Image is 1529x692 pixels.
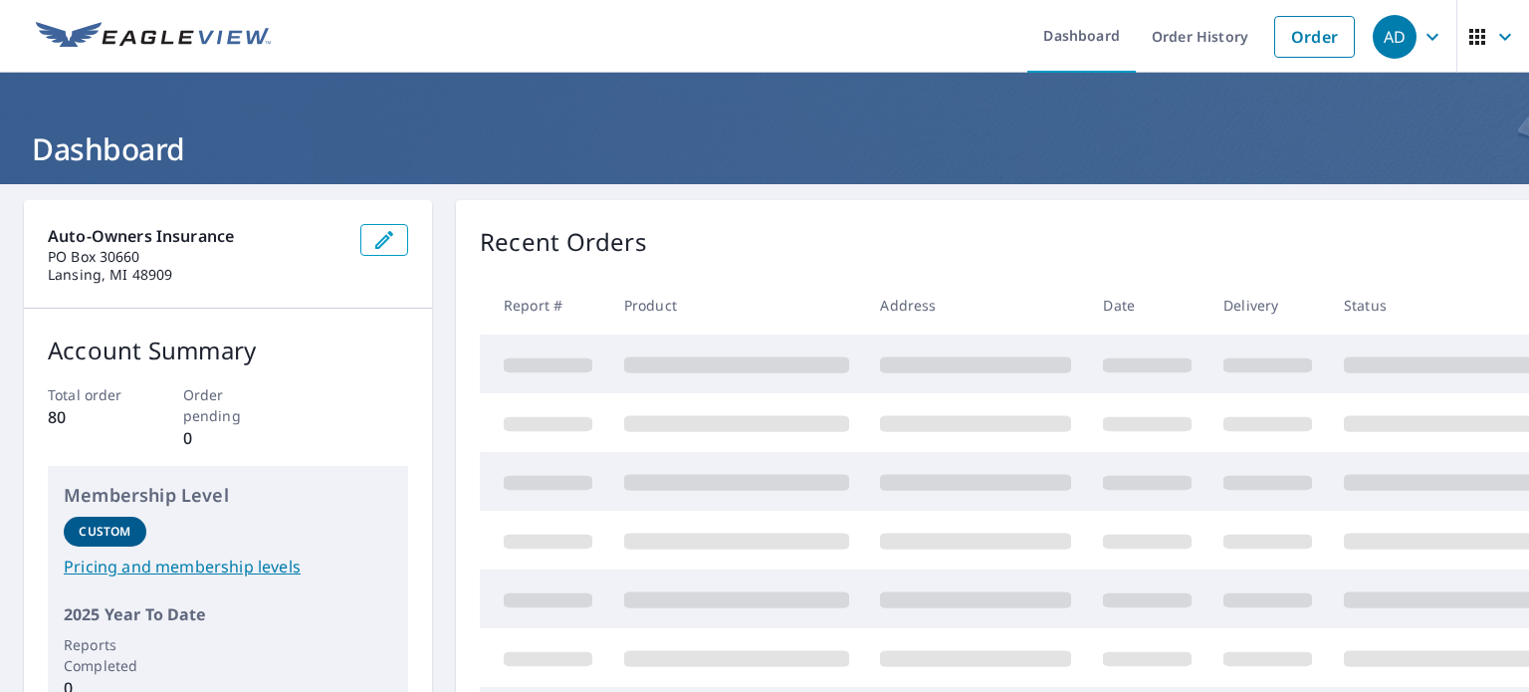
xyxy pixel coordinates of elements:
[64,482,392,509] p: Membership Level
[36,22,271,52] img: EV Logo
[183,384,274,426] p: Order pending
[64,634,146,676] p: Reports Completed
[1207,276,1328,335] th: Delivery
[480,276,608,335] th: Report #
[48,384,138,405] p: Total order
[183,426,274,450] p: 0
[79,523,130,541] p: Custom
[1087,276,1207,335] th: Date
[48,266,344,284] p: Lansing, MI 48909
[608,276,865,335] th: Product
[48,405,138,429] p: 80
[48,248,344,266] p: PO Box 30660
[24,128,1505,169] h1: Dashboard
[64,602,392,626] p: 2025 Year To Date
[64,555,392,578] a: Pricing and membership levels
[1274,16,1355,58] a: Order
[48,224,344,248] p: Auto-Owners Insurance
[1373,15,1417,59] div: AD
[48,333,408,368] p: Account Summary
[480,224,647,260] p: Recent Orders
[864,276,1087,335] th: Address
